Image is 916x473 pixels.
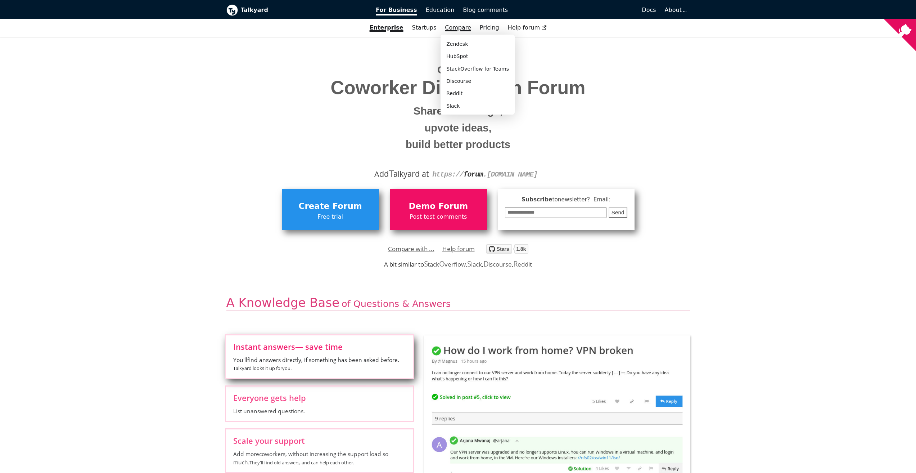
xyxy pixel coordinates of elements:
[232,136,685,153] small: build better products
[443,39,512,50] a: Zendesk
[249,459,354,466] small: They'll find old answers, and can help each other.
[552,196,610,203] span: to newsletter ? Email:
[241,5,366,15] b: Talkyard
[226,295,690,311] h2: A Knowledge Base
[424,259,428,269] span: S
[342,298,451,309] span: of Questions & Answers
[483,260,512,268] a: Discourse
[233,356,406,372] span: You'll find answers directly, if something has been asked before.
[388,244,434,254] a: Compare with ...
[365,22,408,34] a: Enterprise
[513,260,532,268] a: Reddit
[233,394,406,402] span: Everyone gets help
[233,365,292,371] small: Talkyard looks it up for you .
[486,244,528,254] img: talkyard.svg
[483,259,489,269] span: D
[665,6,686,13] a: About
[426,6,455,13] span: Education
[232,168,685,180] div: Add alkyard at
[285,212,375,222] span: Free trial
[232,77,685,98] span: Coworker Discussion Forum
[464,170,483,179] strong: forum
[459,4,512,16] a: Blog comments
[486,245,528,256] a: Star debiki/talkyard on GitHub
[390,189,487,229] a: Demo ForumPost test comments
[513,259,518,269] span: R
[443,88,512,99] a: Reddit
[512,4,660,16] a: Docs
[505,195,627,204] span: Subscribe
[233,343,406,351] span: Instant answers — save time
[421,4,459,16] a: Education
[432,170,537,179] code: https:// . [DOMAIN_NAME]
[443,63,512,75] a: StackOverflow for Teams
[393,212,483,222] span: Post test comments
[443,51,512,62] a: HubSpot
[439,259,445,269] span: O
[442,244,475,254] a: Help forum
[232,120,685,137] small: upvote ideas,
[437,64,479,76] span: Create a
[371,4,421,16] a: For Business
[233,437,406,445] span: Scale your support
[233,450,406,467] span: Add more coworkers , without increasing the support load so much.
[443,76,512,87] a: Discourse
[642,6,656,13] span: Docs
[232,103,685,120] small: Share knowledge,
[475,22,504,34] a: Pricing
[467,260,482,268] a: Slack
[285,200,375,213] span: Create Forum
[463,6,508,13] span: Blog comments
[389,167,394,180] span: T
[424,260,466,268] a: StackOverflow
[445,24,471,31] a: Compare
[467,259,471,269] span: S
[282,189,379,229] a: Create ForumFree trial
[443,101,512,112] a: Slack
[609,207,627,218] button: Send
[408,22,441,34] a: Startups
[233,407,406,415] span: List unanswered questions.
[376,6,417,15] span: For Business
[504,22,551,34] a: Help forum
[508,24,547,31] span: Help forum
[226,4,238,16] img: Talkyard logo
[226,4,366,16] a: Talkyard logoTalkyard
[393,200,483,213] span: Demo Forum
